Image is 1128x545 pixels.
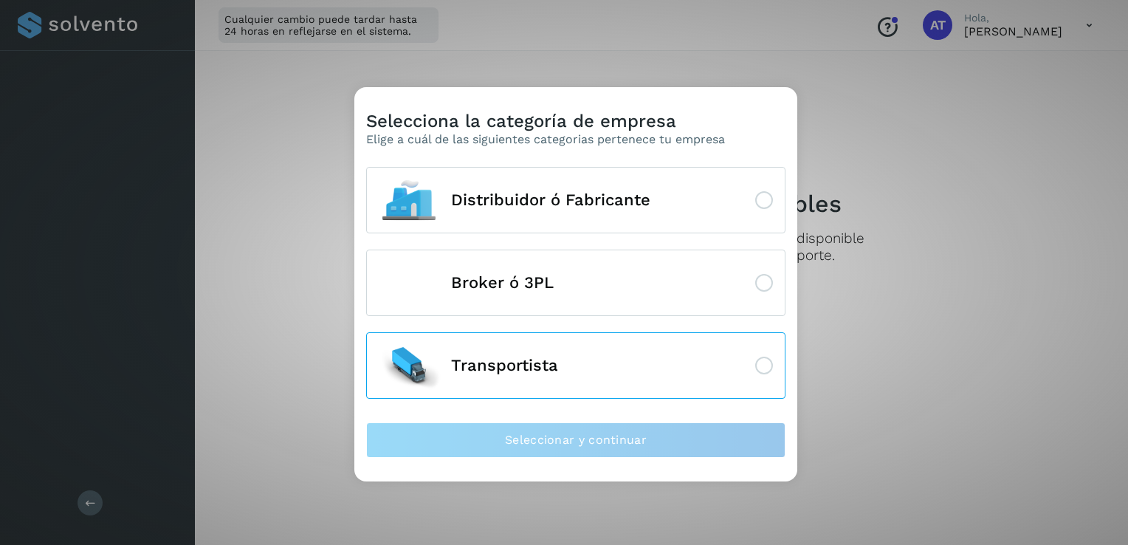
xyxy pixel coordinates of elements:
h3: Selecciona la categoría de empresa [366,111,725,132]
p: Elige a cuál de las siguientes categorias pertenece tu empresa [366,132,725,146]
span: Distribuidor ó Fabricante [451,191,650,209]
span: Seleccionar y continuar [505,432,647,448]
button: Seleccionar y continuar [366,422,785,458]
button: Distribuidor ó Fabricante [366,167,785,233]
span: Broker ó 3PL [451,274,554,292]
button: Broker ó 3PL [366,250,785,316]
button: Transportista [366,332,785,399]
span: Transportista [451,357,558,374]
